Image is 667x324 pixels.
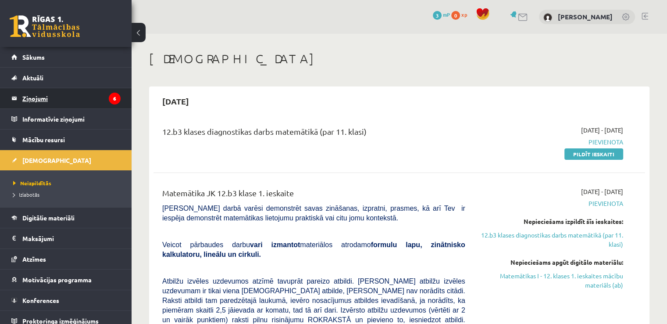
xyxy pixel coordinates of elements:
[461,11,467,18] span: xp
[564,148,623,160] a: Pildīt ieskaiti
[581,126,623,135] span: [DATE] - [DATE]
[13,191,39,198] span: Izlabotās
[109,93,121,104] i: 6
[11,270,121,290] a: Motivācijas programma
[22,228,121,248] legend: Maksājumi
[153,91,198,112] h2: [DATE]
[13,180,51,187] span: Neizpildītās
[22,88,121,108] legend: Ziņojumi
[162,241,465,258] b: formulu lapu, zinātnisko kalkulatoru, lineālu un cirkuli.
[11,290,121,310] a: Konferences
[543,13,552,22] img: Anastasija Žukova
[11,88,121,108] a: Ziņojumi6
[22,255,46,263] span: Atzīmes
[11,47,121,67] a: Sākums
[162,241,465,258] span: Veicot pārbaudes darbu materiālos atrodamo
[149,51,649,66] h1: [DEMOGRAPHIC_DATA]
[10,15,80,37] a: Rīgas 1. Tālmācības vidusskola
[13,179,123,187] a: Neizpildītās
[22,214,75,222] span: Digitālie materiāli
[11,68,121,88] a: Aktuāli
[162,205,465,222] span: [PERSON_NAME] darbā varēsi demonstrēt savas zināšanas, izpratni, prasmes, kā arī Tev ir iespēja d...
[22,136,65,144] span: Mācību resursi
[11,130,121,150] a: Mācību resursi
[451,11,471,18] a: 0 xp
[478,199,623,208] span: Pievienota
[13,191,123,198] a: Izlabotās
[478,137,623,147] span: Pievienota
[11,228,121,248] a: Maksājumi
[11,109,121,129] a: Informatīvie ziņojumi
[478,271,623,290] a: Matemātikas I - 12. klases 1. ieskaites mācību materiāls (ab)
[11,150,121,170] a: [DEMOGRAPHIC_DATA]
[162,187,465,203] div: Matemātika JK 12.b3 klase 1. ieskaite
[22,74,43,82] span: Aktuāli
[22,53,45,61] span: Sākums
[11,249,121,269] a: Atzīmes
[22,109,121,129] legend: Informatīvie ziņojumi
[478,230,623,249] a: 12.b3 klases diagnostikas darbs matemātikā (par 11. klasi)
[22,296,59,304] span: Konferences
[451,11,460,20] span: 0
[558,12,613,21] a: [PERSON_NAME]
[11,208,121,228] a: Digitālie materiāli
[433,11,450,18] a: 3 mP
[162,126,465,142] div: 12.b3 klases diagnostikas darbs matemātikā (par 11. klasi)
[433,11,442,20] span: 3
[22,156,91,164] span: [DEMOGRAPHIC_DATA]
[250,241,300,248] b: vari izmantot
[22,276,92,284] span: Motivācijas programma
[443,11,450,18] span: mP
[478,258,623,267] div: Nepieciešams apgūt digitālo materiālu:
[581,187,623,196] span: [DATE] - [DATE]
[478,217,623,226] div: Nepieciešams izpildīt šīs ieskaites:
